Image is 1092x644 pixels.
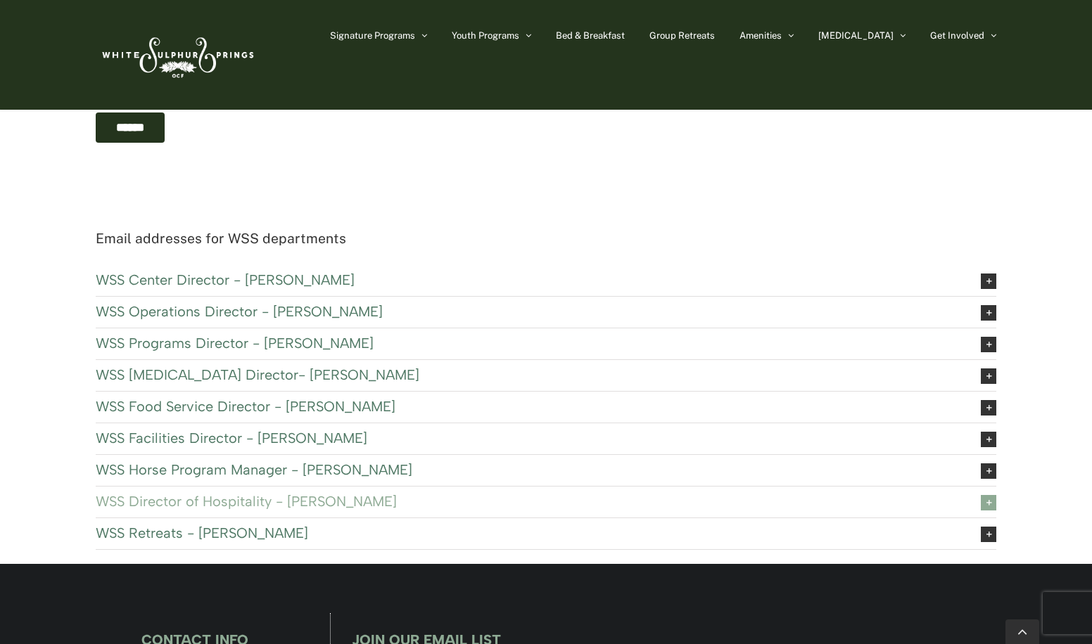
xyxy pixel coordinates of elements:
[96,494,959,509] span: WSS Director of Hospitality - [PERSON_NAME]
[739,31,782,40] span: Amenities
[96,487,996,517] a: WSS Director of Hospitality - [PERSON_NAME]
[96,518,996,549] a: WSS Retreats - [PERSON_NAME]
[649,31,715,40] span: Group Retreats
[930,31,984,40] span: Get Involved
[330,31,415,40] span: Signature Programs
[96,399,959,414] span: WSS Food Service Director - [PERSON_NAME]
[96,335,959,351] span: WSS Programs Director - [PERSON_NAME]
[96,360,996,391] a: WSS [MEDICAL_DATA] Director- [PERSON_NAME]
[96,272,959,288] span: WSS Center Director - [PERSON_NAME]
[96,392,996,423] a: WSS Food Service Director - [PERSON_NAME]
[556,31,625,40] span: Bed & Breakfast
[96,423,996,454] a: WSS Facilities Director - [PERSON_NAME]
[818,31,894,40] span: [MEDICAL_DATA]
[96,22,258,88] img: White Sulphur Springs Logo
[96,430,959,446] span: WSS Facilities Director - [PERSON_NAME]
[96,265,996,296] a: WSS Center Director - [PERSON_NAME]
[96,462,959,477] span: WSS Horse Program Manager - [PERSON_NAME]
[96,328,996,359] a: WSS Programs Director - [PERSON_NAME]
[96,455,996,486] a: WSS Horse Program Manager - [PERSON_NAME]
[452,31,519,40] span: Youth Programs
[96,367,959,382] span: WSS [MEDICAL_DATA] Director- [PERSON_NAME]
[96,304,959,319] span: WSS Operations Director - [PERSON_NAME]
[96,525,959,541] span: WSS Retreats - [PERSON_NAME]
[96,297,996,328] a: WSS Operations Director - [PERSON_NAME]
[96,227,996,251] p: Email addresses for WSS departments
